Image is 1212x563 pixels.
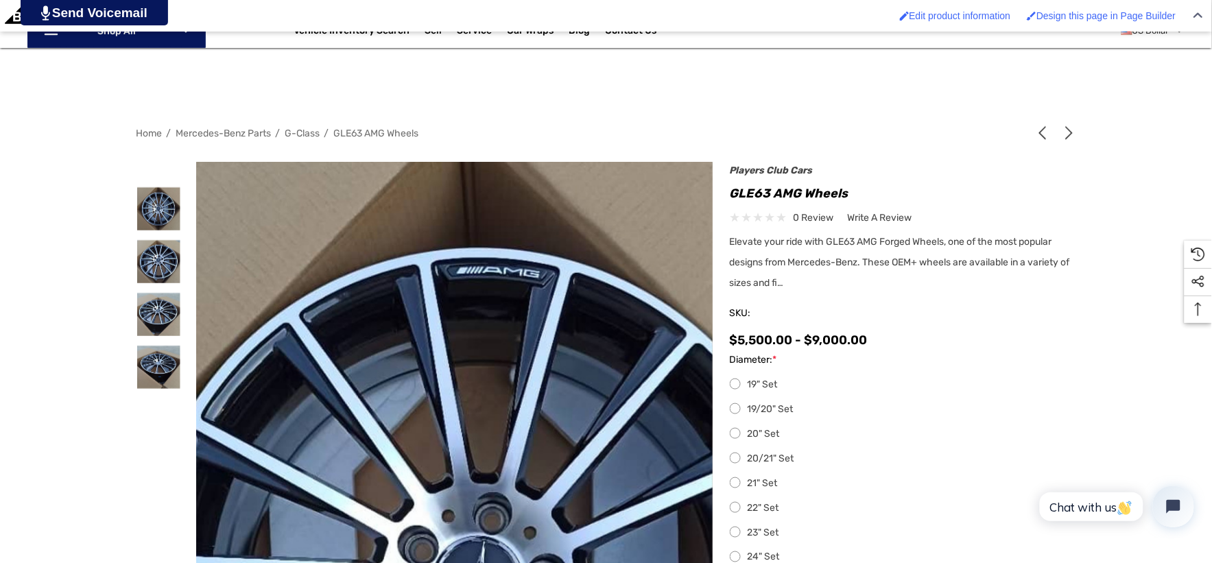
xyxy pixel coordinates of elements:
span: 0 review [794,209,834,226]
a: G-Class [285,128,320,139]
span: Elevate your ride with GLE63 AMG Forged Wheels, one of the most popular designs from Mercedes-Ben... [730,236,1070,289]
a: Enabled brush for page builder edit. Design this page in Page Builder [1020,3,1183,28]
label: 21" Set [730,475,1076,492]
img: GLE63 AMG Wheels [137,187,180,230]
svg: Top [1185,302,1212,316]
img: GLE63 AMG Wheels [137,293,180,336]
img: Enabled brush for page builder edit. [1027,11,1036,21]
a: Vehicle Inventory Search [294,25,410,40]
label: 22" Set [730,500,1076,516]
a: Contact Us [606,25,657,40]
span: Car Wraps [508,25,554,40]
span: Edit product information [910,10,1011,21]
iframe: Tidio Chat [1025,475,1206,539]
img: Enabled brush for product edit [900,11,910,21]
a: Home [136,128,163,139]
span: Write a Review [848,212,912,224]
a: Next [1057,126,1076,140]
a: Service [458,25,492,40]
img: GLE63 AMG Wheels [137,346,180,389]
a: Players Club Cars [730,165,813,176]
a: Blog [569,25,591,40]
img: GLE63 AMG Wheels [137,240,180,283]
label: 19" Set [730,376,1076,393]
span: SKU: [730,304,798,323]
span: Sell [425,25,442,40]
a: Enabled brush for product edit Edit product information [893,3,1018,28]
svg: Recently Viewed [1191,248,1205,261]
label: 19/20" Set [730,401,1076,418]
img: PjwhLS0gR2VuZXJhdG9yOiBHcmF2aXQuaW8gLS0+PHN2ZyB4bWxucz0iaHR0cDovL3d3dy53My5vcmcvMjAwMC9zdmciIHhtb... [41,5,50,21]
a: Previous [1036,126,1055,140]
nav: Breadcrumb [136,121,1076,145]
a: GLE63 AMG Wheels [334,128,419,139]
span: $5,500.00 - $9,000.00 [730,333,868,348]
img: Close Admin Bar [1193,12,1203,19]
a: Write a Review [848,209,912,226]
span: Design this page in Page Builder [1036,10,1176,21]
h1: GLE63 AMG Wheels [730,182,1076,204]
a: Mercedes-Benz Parts [176,128,272,139]
svg: Social Media [1191,275,1205,289]
label: 20/21" Set [730,451,1076,467]
label: 23" Set [730,525,1076,541]
label: 20" Set [730,426,1076,442]
label: Diameter: [730,352,1076,368]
